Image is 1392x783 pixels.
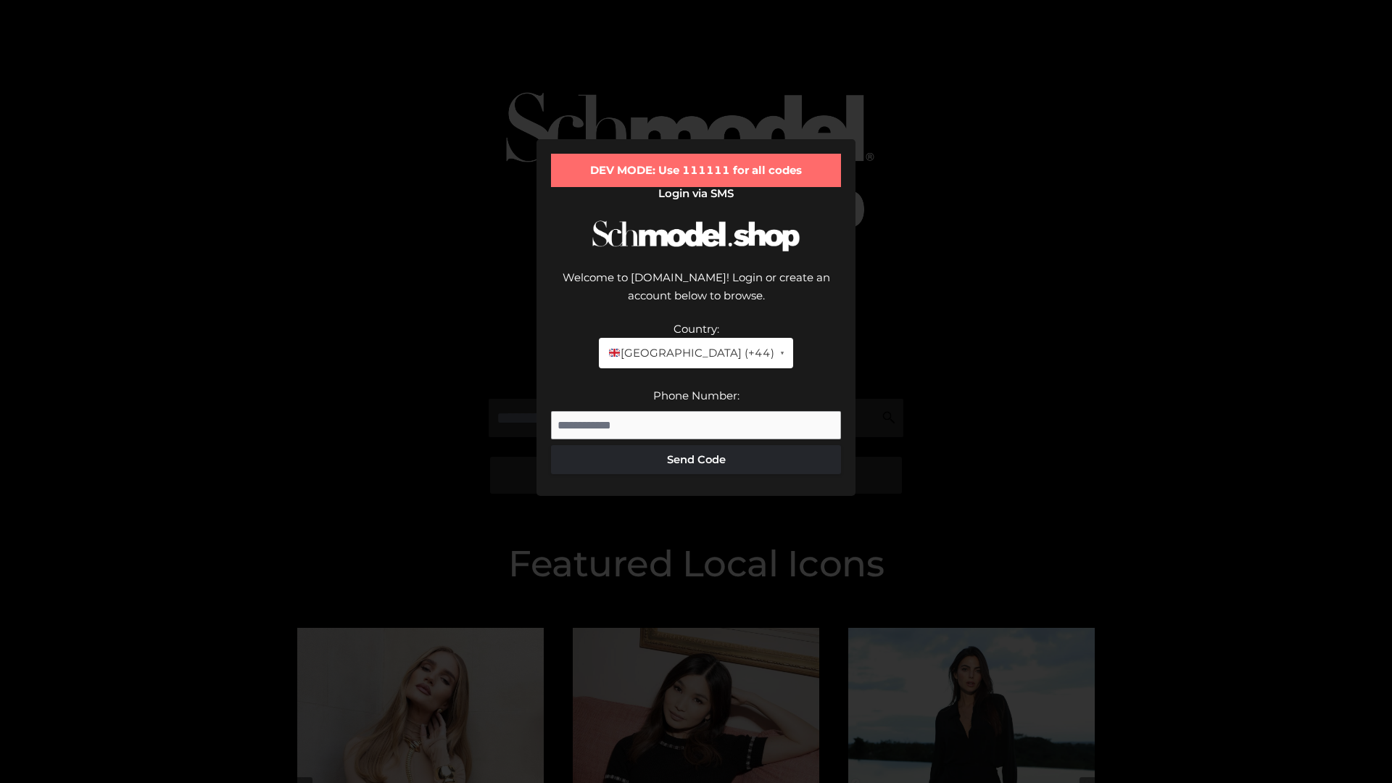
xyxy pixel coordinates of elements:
div: DEV MODE: Use 111111 for all codes [551,154,841,187]
div: Welcome to [DOMAIN_NAME]! Login or create an account below to browse. [551,268,841,320]
label: Country: [674,322,719,336]
h2: Login via SMS [551,187,841,200]
img: Schmodel Logo [587,207,805,265]
button: Send Code [551,445,841,474]
img: 🇬🇧 [609,347,620,358]
span: [GEOGRAPHIC_DATA] (+44) [608,344,774,362]
label: Phone Number: [653,389,739,402]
